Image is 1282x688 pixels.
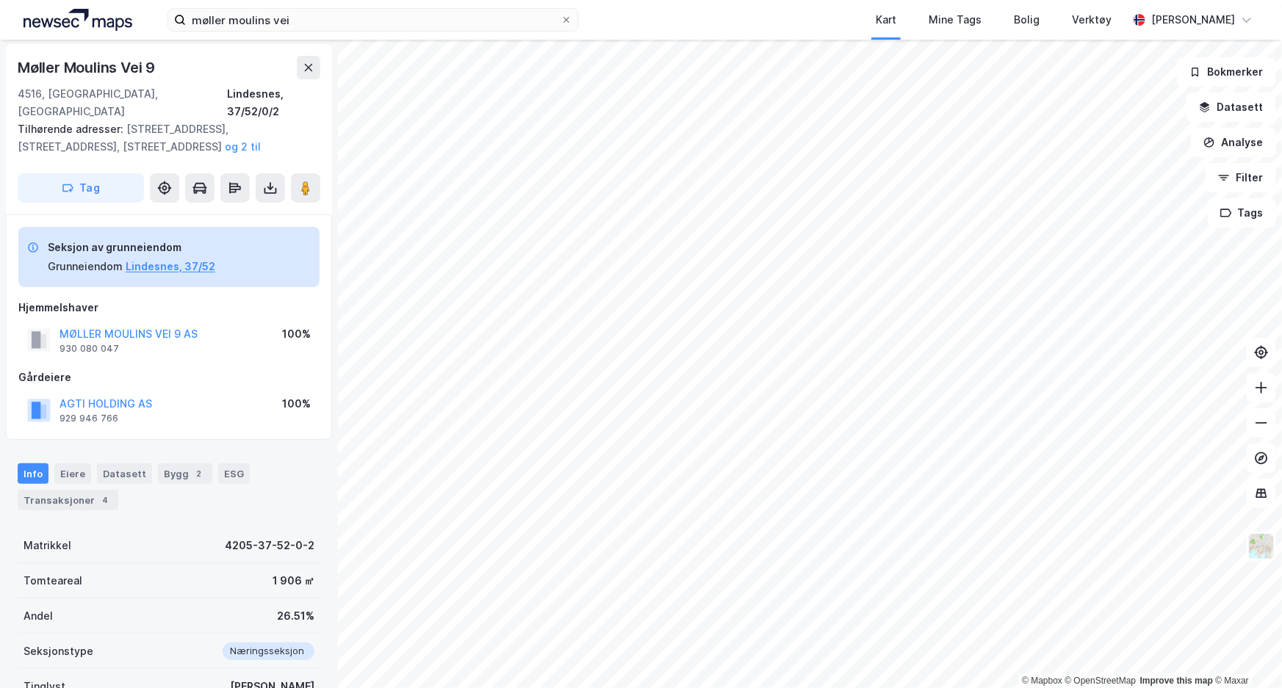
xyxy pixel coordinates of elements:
div: Bolig [1014,11,1040,29]
button: Analyse [1191,128,1276,157]
div: Info [18,463,48,484]
div: 100% [282,395,311,413]
div: ESG [218,463,250,484]
div: 4205-37-52-0-2 [225,537,314,554]
div: Verktøy [1072,11,1112,29]
div: 1 906 ㎡ [273,572,314,590]
div: Datasett [97,463,152,484]
button: Lindesnes, 37/52 [126,258,215,275]
a: Mapbox [1022,676,1062,686]
div: Hjemmelshaver [18,299,320,316]
div: Seksjonstype [24,642,93,660]
div: Matrikkel [24,537,71,554]
div: Seksjon av grunneiendom [48,239,215,256]
div: Lindesnes, 37/52/0/2 [228,85,320,120]
div: Møller Moulins Vei 9 [18,56,158,79]
div: [STREET_ADDRESS], [STREET_ADDRESS], [STREET_ADDRESS] [18,120,309,156]
div: Gårdeiere [18,369,320,386]
span: Tilhørende adresser: [18,123,126,135]
input: Søk på adresse, matrikkel, gårdeiere, leietakere eller personer [186,9,561,31]
div: Mine Tags [929,11,982,29]
div: Transaksjoner [18,490,118,510]
a: OpenStreetMap [1065,676,1137,686]
div: 4 [98,493,112,507]
div: Tomteareal [24,572,82,590]
div: 2 [192,466,206,481]
button: Bokmerker [1177,57,1276,87]
div: Eiere [54,463,91,484]
div: Kontrollprogram for chat [1209,618,1282,688]
button: Tags [1208,198,1276,228]
iframe: Chat Widget [1209,618,1282,688]
div: [PERSON_NAME] [1151,11,1235,29]
button: Filter [1206,163,1276,192]
img: Z [1247,532,1275,560]
div: Kart [876,11,896,29]
button: Datasett [1186,93,1276,122]
div: Bygg [158,463,212,484]
a: Improve this map [1140,676,1213,686]
div: 930 080 047 [60,343,119,355]
button: Tag [18,173,144,203]
img: logo.a4113a55bc3d86da70a041830d287a7e.svg [24,9,132,31]
div: 26.51% [277,607,314,625]
div: Grunneiendom [48,258,123,275]
div: 929 946 766 [60,413,118,424]
div: 100% [282,325,311,343]
div: Andel [24,607,53,625]
div: 4516, [GEOGRAPHIC_DATA], [GEOGRAPHIC_DATA] [18,85,228,120]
